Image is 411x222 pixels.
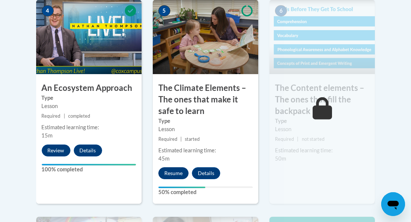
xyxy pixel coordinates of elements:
div: Estimated learning time: [275,146,369,155]
span: started [185,136,200,142]
span: Required [275,136,294,142]
div: Lesson [42,102,136,110]
h3: The Climate Elements – The ones that make it safe to learn [153,82,258,117]
div: Your progress [158,187,206,188]
div: Estimated learning time: [158,146,253,155]
div: Lesson [158,125,253,133]
button: Review [42,145,70,156]
span: not started [302,136,325,142]
label: Type [275,117,369,125]
div: Estimated learning time: [42,123,136,131]
span: | [180,136,182,142]
span: 4 [42,5,54,16]
div: Your progress [42,164,136,165]
span: completed [68,113,90,119]
label: Type [158,117,253,125]
div: Lesson [275,125,369,133]
button: Resume [158,167,189,179]
label: Type [42,94,136,102]
span: Required [42,113,61,119]
h3: The Content elements – The ones that fill the backpack [269,82,375,117]
h3: An Ecosystem Approach [36,82,142,94]
span: 15m [42,132,53,139]
span: 45m [158,155,170,162]
label: 100% completed [42,165,136,174]
span: | [64,113,65,119]
button: Details [192,167,220,179]
span: Required [158,136,177,142]
label: 50% completed [158,188,253,196]
iframe: Button to launch messaging window [381,192,405,216]
span: 5 [158,5,170,16]
span: 50m [275,155,286,162]
span: 6 [275,5,287,16]
span: | [297,136,298,142]
button: Details [74,145,102,156]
